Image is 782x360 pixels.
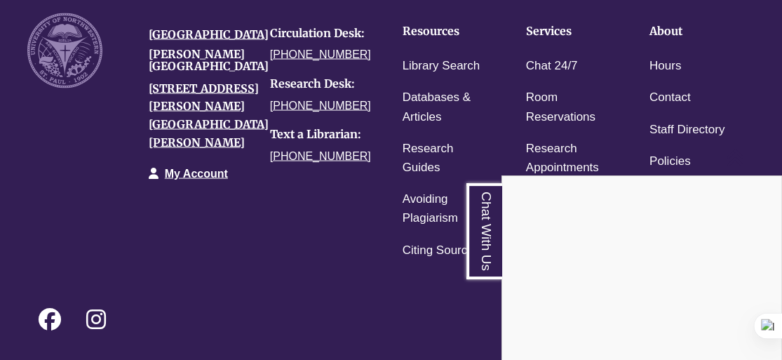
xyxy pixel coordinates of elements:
[649,25,729,38] h4: About
[149,81,269,149] a: [STREET_ADDRESS][PERSON_NAME][GEOGRAPHIC_DATA][PERSON_NAME]
[402,87,482,126] a: Databases & Articles
[149,48,249,72] h4: [PERSON_NAME][GEOGRAPHIC_DATA]
[402,240,480,260] a: Citing Sources
[270,48,371,60] a: [PHONE_NUMBER]
[165,167,228,179] a: My Account
[270,77,370,90] h4: Research Desk:
[402,55,480,76] a: Library Search
[649,119,724,140] a: Staff Directory
[526,25,606,38] h4: Services
[270,27,370,39] h4: Circulation Desk:
[270,128,370,140] h4: Text a Librarian:
[149,27,269,41] a: [GEOGRAPHIC_DATA]
[526,55,578,76] a: Chat 24/7
[270,149,371,161] a: [PHONE_NUMBER]
[526,138,606,178] a: Research Appointments
[649,55,681,76] a: Hours
[726,148,778,167] a: Back to Top
[402,25,482,38] h4: Resources
[86,307,106,330] i: Follow on Instagram
[649,87,691,107] a: Contact
[39,307,61,330] i: Follow on Facebook
[402,138,482,178] a: Research Guides
[402,189,482,228] a: Avoiding Plagiarism
[466,183,502,279] a: Chat With Us
[649,151,691,171] a: Policies
[270,99,371,111] a: [PHONE_NUMBER]
[526,87,606,126] a: Room Reservations
[27,13,102,88] img: UNW seal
